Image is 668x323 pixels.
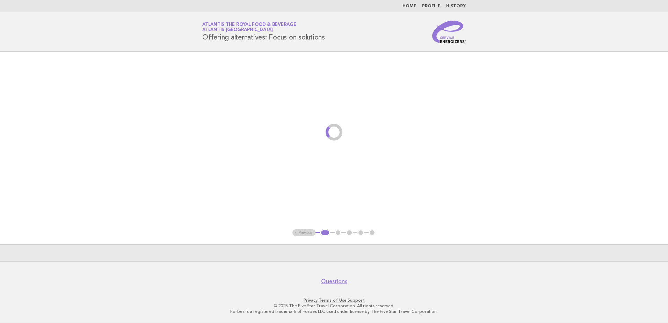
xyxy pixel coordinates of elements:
a: Support [348,298,365,303]
p: · · [120,297,548,303]
p: Forbes is a registered trademark of Forbes LLC used under license by The Five Star Travel Corpora... [120,309,548,314]
a: Questions [321,278,347,285]
h1: Offering alternatives: Focus on solutions [202,23,325,41]
p: © 2025 The Five Star Travel Corporation. All rights reserved. [120,303,548,309]
img: Service Energizers [432,21,466,43]
a: Profile [422,4,441,8]
a: Home [402,4,416,8]
a: Privacy [304,298,318,303]
a: Atlantis the Royal Food & BeverageAtlantis [GEOGRAPHIC_DATA] [202,22,296,32]
a: History [446,4,466,8]
span: Atlantis [GEOGRAPHIC_DATA] [202,28,273,33]
a: Terms of Use [319,298,347,303]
